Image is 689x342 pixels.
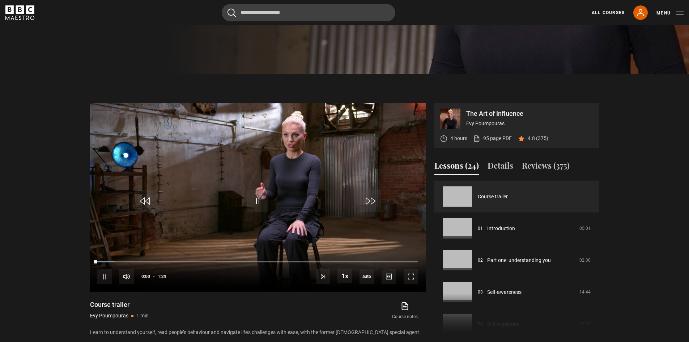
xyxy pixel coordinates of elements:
button: Next Lesson [316,269,330,284]
p: Evy Poumpouras [466,120,594,127]
h1: Course trailer [90,300,149,309]
p: Learn to understand yourself, read people’s behaviour and navigate life’s challenges with ease, w... [90,329,426,336]
span: 1:29 [158,270,166,283]
a: Introduction [487,225,515,232]
input: Search [222,4,395,21]
button: Playback Rate [337,269,352,283]
p: 4.8 (375) [528,135,548,142]
a: All Courses [592,9,625,16]
button: Submit the search query [227,8,236,17]
p: 4 hours [450,135,467,142]
a: 95 page PDF [473,135,512,142]
button: Details [488,160,513,175]
a: Course trailer [478,193,508,200]
span: 0:00 [141,270,150,283]
svg: BBC Maestro [5,5,34,20]
a: Course notes [384,300,425,321]
button: Lessons (24) [434,160,479,175]
span: auto [360,269,374,284]
video-js: Video Player [90,103,426,292]
div: Progress Bar [97,261,418,263]
p: 1 min [136,312,149,320]
button: Toggle navigation [656,9,684,17]
p: The Art of Influence [466,110,594,117]
button: Fullscreen [404,269,418,284]
span: - [153,274,155,279]
button: Mute [119,269,134,284]
button: Reviews (375) [522,160,570,175]
a: Self-awareness [487,288,522,296]
div: Current quality: 720p [360,269,374,284]
button: Pause [97,269,112,284]
a: Part one: understanding you [487,257,551,264]
p: Evy Poumpouras [90,312,128,320]
button: Captions [382,269,396,284]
